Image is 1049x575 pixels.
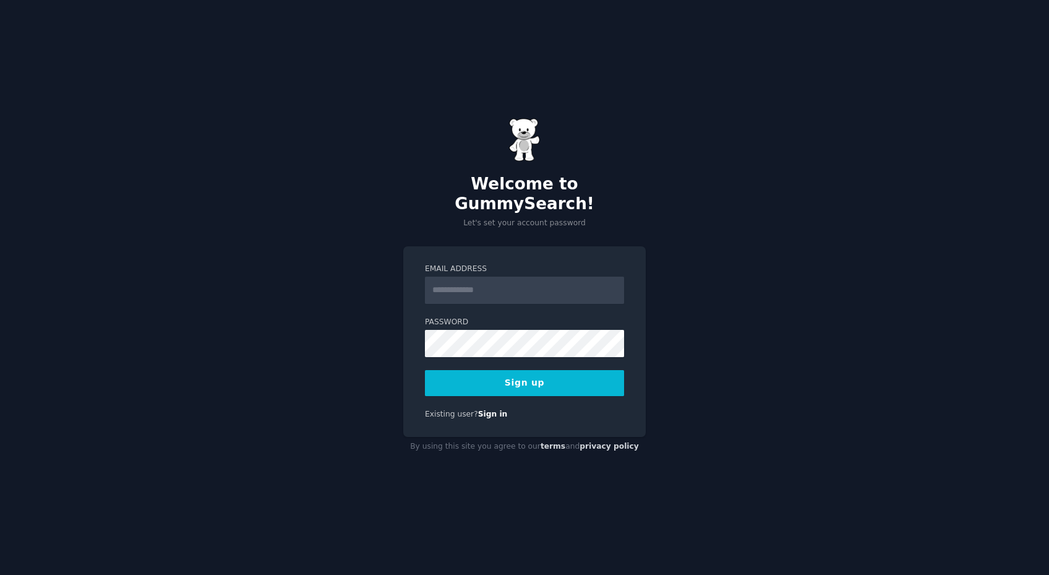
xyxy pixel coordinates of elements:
label: Email Address [425,264,624,275]
a: privacy policy [580,442,639,451]
h2: Welcome to GummySearch! [403,175,646,214]
div: By using this site you agree to our and [403,437,646,457]
p: Let's set your account password [403,218,646,229]
button: Sign up [425,370,624,396]
a: terms [541,442,565,451]
span: Existing user? [425,410,478,418]
img: Gummy Bear [509,118,540,162]
label: Password [425,317,624,328]
a: Sign in [478,410,508,418]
